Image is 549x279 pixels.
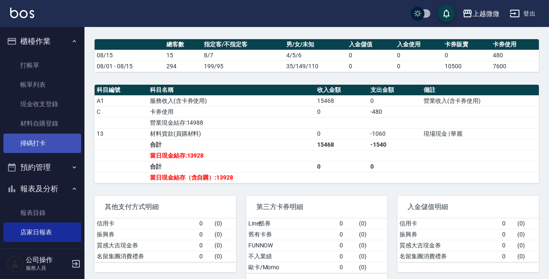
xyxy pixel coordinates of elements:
td: ( 0 ) [357,251,387,262]
td: 4/5/6 [284,50,347,61]
td: ( 0 ) [357,218,387,229]
td: 0 [315,106,368,117]
td: 0 [315,128,368,139]
td: A1 [95,95,148,106]
td: 294 [164,61,202,72]
td: FUNNOW [246,240,337,251]
td: ( 0 ) [212,251,236,262]
button: 上越微微 [459,5,503,22]
td: ( 0 ) [212,240,236,251]
th: 科目編號 [95,85,148,96]
td: 08/01 - 08/15 [95,61,164,72]
button: 預約管理 [3,156,81,178]
td: 0 [395,61,443,72]
td: -1540 [368,139,421,150]
td: 信用卡 [95,218,197,229]
td: 當日現金結存:13928 [148,150,315,161]
td: 質感大吉現金券 [397,240,500,251]
td: 質感大吉現金券 [95,240,197,251]
td: 08/15 [95,50,164,61]
td: 0 [337,262,357,273]
td: 0 [500,218,515,229]
th: 入金儲值 [347,39,395,50]
td: 0 [197,251,212,262]
td: 15468 [315,95,368,106]
a: 報表目錄 [3,203,81,223]
th: 備註 [421,85,539,96]
span: 入金儲值明細 [408,203,529,211]
th: 收入金額 [315,85,368,96]
td: 營業收入(含卡券使用) [421,95,539,106]
td: 10500 [443,61,491,72]
table: a dense table [246,218,388,273]
td: 0 [315,161,368,172]
td: 0 [197,240,212,251]
td: 0 [337,240,357,251]
td: 15468 [315,139,368,150]
table: a dense table [95,218,236,262]
td: 35/149/110 [284,61,347,72]
h5: 公司操作 [26,256,69,264]
td: 當日現金結存（含自購）:13928 [148,172,315,183]
img: Logo [10,8,34,18]
th: 指定客/不指定客 [202,39,284,50]
td: 0 [337,218,357,229]
td: 0 [443,50,491,61]
td: ( 0 ) [515,218,539,229]
td: 0 [337,229,357,240]
td: 0 [337,251,357,262]
a: 掃碼打卡 [3,134,81,153]
td: 舊有卡券 [246,229,337,240]
th: 男/女/未知 [284,39,347,50]
td: 振興券 [95,229,197,240]
td: 振興券 [397,229,500,240]
th: 科目名稱 [148,85,315,96]
td: 7600 [491,61,539,72]
td: 0 [500,240,515,251]
td: -480 [368,106,421,117]
td: ( 0 ) [515,229,539,240]
td: 名留集團消費禮券 [95,251,197,262]
td: 0 [368,161,421,172]
th: 入金使用 [395,39,443,50]
a: 材料自購登錄 [3,114,81,133]
td: 不入業績 [246,251,337,262]
td: ( 0 ) [515,251,539,262]
td: 歐卡/Momo [246,262,337,273]
th: 支出金額 [368,85,421,96]
button: 登出 [506,6,539,21]
td: C [95,106,148,117]
p: 服務人員 [26,264,69,272]
td: 現場現金 | 華麗 [421,128,539,139]
span: 其他支付方式明細 [105,203,226,211]
td: 合計 [148,139,315,150]
td: ( 0 ) [212,229,236,240]
td: ( 0 ) [357,240,387,251]
a: 帳單列表 [3,75,81,94]
td: 服務收入(含卡券使用) [148,95,315,106]
td: 8/7 [202,50,284,61]
a: 店家日報表 [3,223,81,242]
td: ( 0 ) [357,229,387,240]
td: 卡券使用 [148,106,315,117]
td: 0 [500,229,515,240]
td: 480 [491,50,539,61]
img: Person [7,255,24,272]
td: 13 [95,128,148,139]
td: 0 [347,50,395,61]
td: 合計 [148,161,315,172]
td: ( 0 ) [515,240,539,251]
td: 0 [197,218,212,229]
td: 0 [347,61,395,72]
td: ( 0 ) [212,218,236,229]
a: 打帳單 [3,56,81,75]
th: 卡券使用 [491,39,539,50]
td: 0 [197,229,212,240]
span: 第三方卡券明細 [256,203,378,211]
td: Line酷券 [246,218,337,229]
div: 上越微微 [473,8,500,19]
td: 0 [395,50,443,61]
td: 營業現金結存:14988 [148,117,315,128]
button: 櫃檯作業 [3,30,81,52]
td: 名留集團消費禮券 [397,251,500,262]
